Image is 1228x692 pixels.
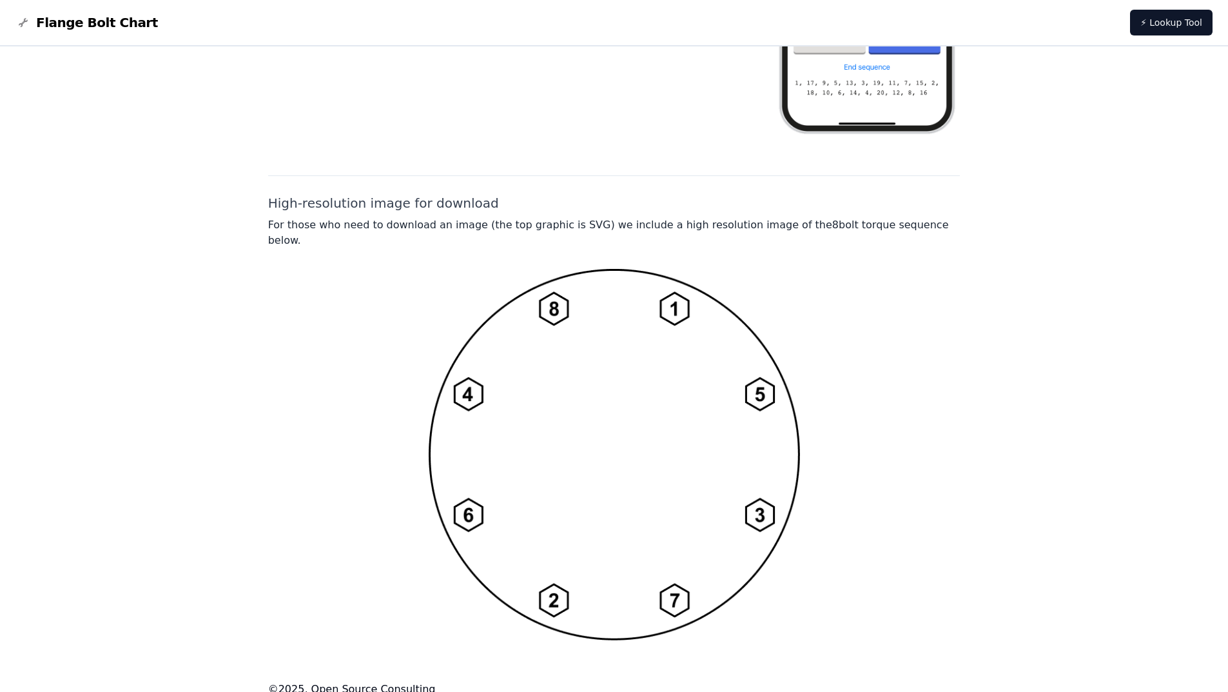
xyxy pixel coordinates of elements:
[15,14,158,32] a: Flange Bolt Chart LogoFlange Bolt Chart
[1130,10,1213,35] a: ⚡ Lookup Tool
[36,14,158,32] span: Flange Bolt Chart
[15,15,31,30] img: Flange Bolt Chart Logo
[268,217,960,248] p: For those who need to download an image (the top graphic is SVG) we include a high resolution ima...
[268,194,960,212] h2: High-resolution image for download
[429,269,800,640] img: 8 bolt torque pattern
